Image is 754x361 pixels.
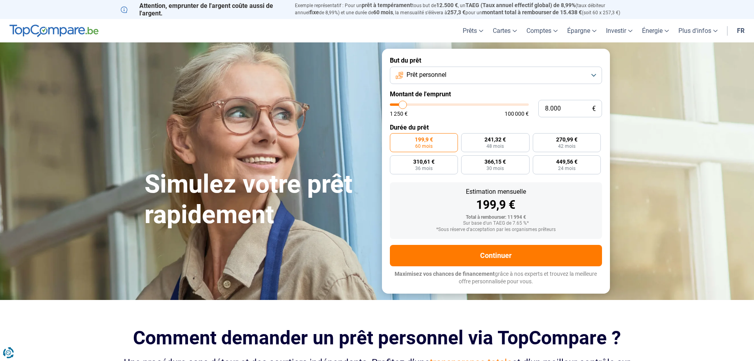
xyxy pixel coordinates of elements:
[144,169,372,230] h1: Simulez votre prêt rapidement
[482,9,582,15] span: montant total à rembourser de 15.438 €
[121,327,634,349] h2: Comment demander un prêt personnel via TopCompare ?
[556,137,577,142] span: 270,99 €
[558,144,575,149] span: 42 mois
[396,189,596,195] div: Estimation mensuelle
[674,19,722,42] a: Plus d'infos
[447,9,465,15] span: 257,3 €
[415,166,433,171] span: 36 mois
[362,2,412,8] span: prêt à tempérament
[390,124,602,131] label: Durée du prêt
[406,71,446,79] span: Prêt personnel
[465,2,575,8] span: TAEG (Taux annuel effectif global) de 8,99%
[310,9,319,15] span: fixe
[486,144,504,149] span: 48 mois
[396,221,596,226] div: Sur base d'un TAEG de 7.65 %*
[522,19,562,42] a: Comptes
[601,19,637,42] a: Investir
[732,19,749,42] a: fr
[415,144,433,149] span: 60 mois
[486,166,504,171] span: 30 mois
[415,137,433,142] span: 199,9 €
[413,159,435,164] span: 310,61 €
[390,245,602,266] button: Continuer
[592,105,596,112] span: €
[558,166,575,171] span: 24 mois
[484,159,506,164] span: 366,15 €
[396,215,596,220] div: Total à rembourser: 11 994 €
[390,90,602,98] label: Montant de l'emprunt
[396,227,596,233] div: *Sous réserve d'acceptation par les organismes prêteurs
[637,19,674,42] a: Énergie
[436,2,458,8] span: 12.500 €
[562,19,601,42] a: Épargne
[395,271,495,277] span: Maximisez vos chances de financement
[390,111,408,117] span: 1 250 €
[396,199,596,211] div: 199,9 €
[295,2,634,16] p: Exemple représentatif : Pour un tous but de , un (taux débiteur annuel de 8,99%) et une durée de ...
[484,137,506,142] span: 241,32 €
[121,2,285,17] p: Attention, emprunter de l'argent coûte aussi de l'argent.
[458,19,488,42] a: Prêts
[390,270,602,286] p: grâce à nos experts et trouvez la meilleure offre personnalisée pour vous.
[390,57,602,64] label: But du prêt
[505,111,529,117] span: 100 000 €
[9,25,99,37] img: TopCompare
[373,9,393,15] span: 60 mois
[488,19,522,42] a: Cartes
[556,159,577,164] span: 449,56 €
[390,67,602,84] button: Prêt personnel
